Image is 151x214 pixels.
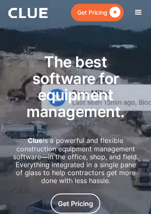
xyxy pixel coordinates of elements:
[41,153,48,161] strong: —
[28,136,43,145] strong: Clue
[51,194,100,214] a: Get Pricing
[58,198,93,210] div: Get Pricing
[71,4,124,21] a: Get Pricing
[13,54,138,120] h1: The best software for equipment management.
[107,7,120,18] div: 
[13,137,138,185] h2: is a powerful and flexible construction equipment management software in the office, shop, and fi...
[77,7,107,18] div: Get Pricing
